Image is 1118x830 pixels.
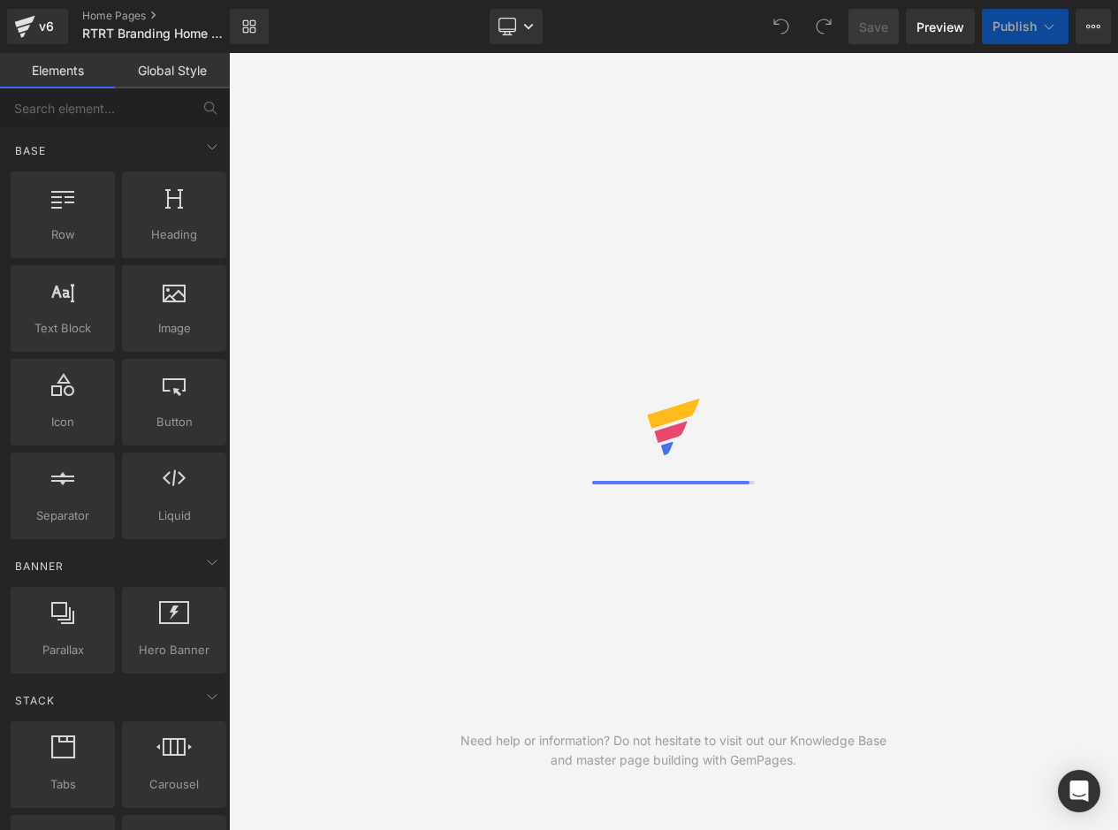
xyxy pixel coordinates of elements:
[13,692,57,709] span: Stack
[13,142,48,159] span: Base
[1076,9,1111,44] button: More
[859,18,888,36] span: Save
[35,15,57,38] div: v6
[452,731,896,770] div: Need help or information? Do not hesitate to visit out our Knowledge Base and master page buildin...
[127,641,221,659] span: Hero Banner
[806,9,841,44] button: Redo
[993,19,1037,34] span: Publish
[127,319,221,338] span: Image
[982,9,1069,44] button: Publish
[906,9,975,44] a: Preview
[16,225,110,244] span: Row
[82,27,225,41] span: RTRT Branding Home Page
[115,53,230,88] a: Global Style
[1058,770,1100,812] div: Open Intercom Messenger
[16,506,110,525] span: Separator
[16,775,110,794] span: Tabs
[764,9,799,44] button: Undo
[127,506,221,525] span: Liquid
[7,9,68,44] a: v6
[916,18,964,36] span: Preview
[13,558,65,575] span: Banner
[127,775,221,794] span: Carousel
[127,225,221,244] span: Heading
[230,9,269,44] a: New Library
[16,641,110,659] span: Parallax
[16,319,110,338] span: Text Block
[16,413,110,431] span: Icon
[82,9,259,23] a: Home Pages
[127,413,221,431] span: Button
